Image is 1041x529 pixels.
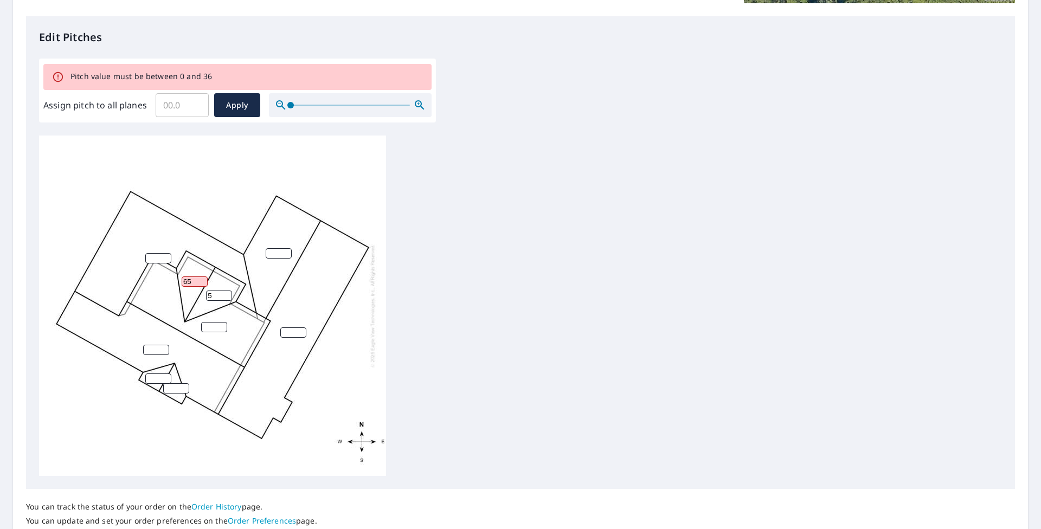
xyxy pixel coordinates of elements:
a: Order Preferences [228,515,296,526]
p: Edit Pitches [39,29,1002,46]
button: Apply [214,93,260,117]
p: You can update and set your order preferences on the page. [26,516,317,526]
span: Apply [223,99,252,112]
input: 00.0 [156,90,209,120]
a: Order History [191,501,242,512]
p: You can track the status of your order on the page. [26,502,317,512]
div: Pitch value must be between 0 and 36 [70,67,212,87]
label: Assign pitch to all planes [43,99,147,112]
